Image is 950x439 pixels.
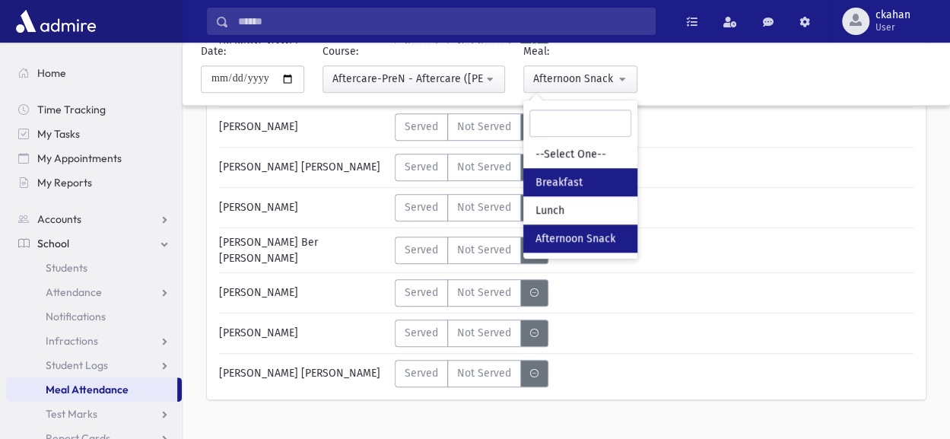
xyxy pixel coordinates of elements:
[6,304,182,329] a: Notifications
[46,285,102,299] span: Attendance
[229,8,655,35] input: Search
[37,103,106,116] span: Time Tracking
[6,256,182,280] a: Students
[6,207,182,231] a: Accounts
[6,329,182,353] a: Infractions
[219,365,380,381] span: [PERSON_NAME] [PERSON_NAME]
[395,194,548,221] div: MeaStatus
[405,199,438,215] span: Served
[457,285,511,301] span: Not Served
[395,237,548,264] div: MeaStatus
[457,325,511,341] span: Not Served
[46,310,106,323] span: Notifications
[6,122,182,146] a: My Tasks
[875,9,910,21] span: ckahan
[219,159,380,175] span: [PERSON_NAME] [PERSON_NAME]
[535,203,564,218] span: Lunch
[523,65,637,93] button: Afternoon Snack
[37,237,69,250] span: School
[219,199,298,215] span: [PERSON_NAME]
[219,119,298,135] span: [PERSON_NAME]
[6,170,182,195] a: My Reports
[46,261,87,275] span: Students
[405,365,438,381] span: Served
[219,234,381,266] span: [PERSON_NAME] Ber [PERSON_NAME]
[405,285,438,301] span: Served
[6,353,182,377] a: Student Logs
[6,61,182,85] a: Home
[535,231,615,247] span: Afternoon Snack
[533,71,615,87] div: Afternoon Snack
[6,97,182,122] a: Time Tracking
[332,71,483,87] div: Aftercare-PreN - Aftercare ([PERSON_NAME] [PERSON_NAME])
[46,383,129,396] span: Meal Attendance
[457,119,511,135] span: Not Served
[219,285,298,301] span: [PERSON_NAME]
[395,320,548,347] div: MeaStatus
[405,159,438,175] span: Served
[37,66,66,80] span: Home
[46,334,98,348] span: Infractions
[46,358,108,372] span: Student Logs
[395,279,548,307] div: MeaStatus
[529,110,631,137] input: Search
[535,175,583,190] span: Breakfast
[457,242,511,258] span: Not Served
[395,113,548,141] div: MeaStatus
[6,402,182,426] a: Test Marks
[535,147,606,162] span: --Select One--
[6,146,182,170] a: My Appointments
[875,21,910,33] span: User
[395,360,548,387] div: MeaStatus
[395,154,548,181] div: MeaStatus
[405,119,438,135] span: Served
[523,43,549,59] label: Meal:
[457,159,511,175] span: Not Served
[219,325,298,341] span: [PERSON_NAME]
[37,151,122,165] span: My Appointments
[37,176,92,189] span: My Reports
[6,280,182,304] a: Attendance
[201,43,226,59] label: Date:
[12,6,100,37] img: AdmirePro
[37,212,81,226] span: Accounts
[322,43,358,59] label: Course:
[6,231,182,256] a: School
[405,325,438,341] span: Served
[6,377,177,402] a: Meal Attendance
[457,365,511,381] span: Not Served
[46,407,97,421] span: Test Marks
[37,127,80,141] span: My Tasks
[405,242,438,258] span: Served
[457,199,511,215] span: Not Served
[322,65,505,93] button: Aftercare-PreN - Aftercare (Morah Devorah Leah Whitt)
